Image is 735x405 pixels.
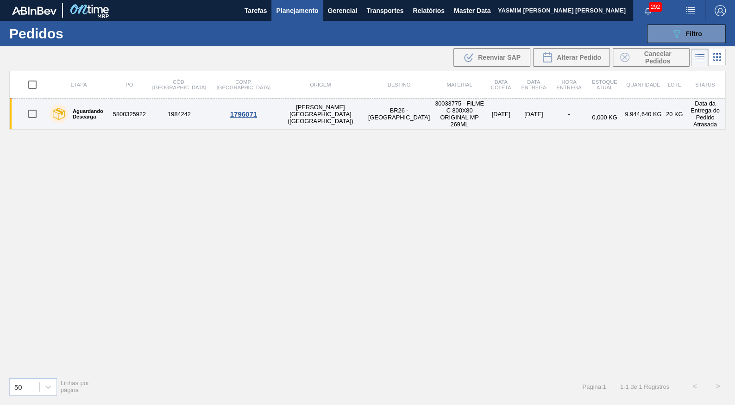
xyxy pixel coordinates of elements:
[14,383,22,391] div: 50
[709,49,726,66] div: Visão em Cards
[516,99,551,130] td: [DATE]
[310,82,331,87] span: Origem
[413,5,444,16] span: Relatórios
[551,99,587,130] td: -
[453,48,530,67] div: Reenviar SAP
[633,4,663,17] button: Notificações
[667,82,681,87] span: Lote
[533,48,610,67] div: Alterar Pedido
[706,375,729,398] button: >
[245,5,267,16] span: Tarefas
[276,99,365,130] td: [PERSON_NAME][GEOGRAPHIC_DATA] ([GEOGRAPHIC_DATA])
[592,114,617,121] span: 0,000 KG
[152,79,206,90] span: Cód. [GEOGRAPHIC_DATA]
[388,82,411,87] span: Destino
[715,5,726,16] img: Logout
[620,383,669,390] span: 1 - 1 de 1 Registros
[683,375,706,398] button: <
[276,5,318,16] span: Planejamento
[686,30,702,37] span: Filtro
[622,99,664,130] td: 9.944,640 KG
[649,2,662,12] span: 292
[70,82,87,87] span: Etapa
[647,25,726,43] button: Filtro
[213,110,275,118] div: 1796071
[10,99,726,130] a: Aguardando Descarga58003259221984242[PERSON_NAME][GEOGRAPHIC_DATA] ([GEOGRAPHIC_DATA])BR26 - [GEO...
[454,5,490,16] span: Master Data
[328,5,358,16] span: Gerencial
[9,28,143,39] h1: Pedidos
[147,99,211,130] td: 1984242
[626,82,660,87] span: Quantidade
[366,5,403,16] span: Transportes
[664,99,685,130] td: 20 KG
[613,48,690,67] button: Cancelar Pedidos
[486,99,516,130] td: [DATE]
[633,50,682,65] span: Cancelar Pedidos
[446,82,472,87] span: Material
[217,79,270,90] span: Comp. [GEOGRAPHIC_DATA]
[582,383,606,390] span: Página : 1
[12,6,57,15] img: TNhmsLtSVTkK8tSr43FrP2fwEKptu5GPRR3wAAAABJRU5ErkJggg==
[491,79,511,90] span: Data coleta
[126,82,133,87] span: PO
[68,108,108,119] label: Aguardando Descarga
[365,99,433,130] td: BR26 - [GEOGRAPHIC_DATA]
[592,79,617,90] span: Estoque atual
[61,380,89,393] span: Linhas por página
[695,82,715,87] span: Status
[685,5,696,16] img: userActions
[685,99,726,130] td: Data da Entrega do Pedido Atrasada
[478,54,521,61] span: Reenviar SAP
[556,79,581,90] span: Hora Entrega
[521,79,546,90] span: Data entrega
[557,54,601,61] span: Alterar Pedido
[613,48,690,67] div: Cancelar Pedidos em Massa
[112,99,147,130] td: 5800325922
[433,99,486,130] td: 30033775 - FILME C 800X80 ORIGINAL MP 269ML
[691,49,709,66] div: Visão em Lista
